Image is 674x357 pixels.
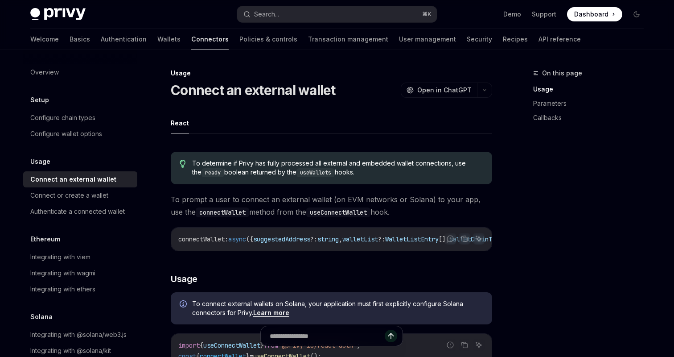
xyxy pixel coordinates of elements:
[23,249,137,265] a: Integrating with viem
[30,156,50,167] h5: Usage
[171,69,492,78] div: Usage
[239,29,297,50] a: Policies & controls
[192,159,483,177] span: To determine if Privy has fully processed all external and embedded wallet connections, use the b...
[30,190,108,201] div: Connect or create a wallet
[171,193,492,218] span: To prompt a user to connect an external wallet (on EVM networks or Solana) to your app, use the m...
[306,208,370,217] code: useConnectWallet
[30,67,59,78] div: Overview
[422,11,432,18] span: ⌘ K
[23,187,137,203] a: Connect or create a wallet
[317,235,339,243] span: string
[201,168,224,177] code: ready
[30,252,90,262] div: Integrating with viem
[180,160,186,168] svg: Tip
[542,68,582,79] span: On this page
[385,330,397,342] button: Send message
[30,206,125,217] div: Authenticate a connected wallet
[192,299,483,317] span: To connect external wallets on Solana, your application must first explicitly configure Solana co...
[196,208,249,217] code: connectWallet
[378,235,385,243] span: ?:
[30,112,95,123] div: Configure chain types
[503,10,521,19] a: Demo
[538,29,581,50] a: API reference
[23,281,137,297] a: Integrating with ethers
[70,29,90,50] a: Basics
[191,29,229,50] a: Connectors
[30,329,127,340] div: Integrating with @solana/web3.js
[23,327,137,343] a: Integrating with @solana/web3.js
[30,129,102,139] div: Configure wallet options
[444,233,456,245] button: Report incorrect code
[228,235,246,243] span: async
[253,309,289,317] a: Learn more
[246,235,253,243] span: ({
[30,29,59,50] a: Welcome
[533,96,651,111] a: Parameters
[30,284,95,295] div: Integrating with ethers
[533,82,651,96] a: Usage
[296,168,335,177] code: useWallets
[237,6,437,22] button: Search...⌘K
[171,82,336,98] h1: Connect an external wallet
[30,311,53,322] h5: Solana
[310,235,317,243] span: ?:
[533,111,651,125] a: Callbacks
[308,29,388,50] a: Transaction management
[30,268,95,278] div: Integrating with wagmi
[30,174,116,185] div: Connect an external wallet
[171,112,189,133] button: React
[101,29,147,50] a: Authentication
[467,29,492,50] a: Security
[23,126,137,142] a: Configure wallet options
[401,83,477,98] button: Open in ChatGPT
[629,7,644,21] button: Toggle dark mode
[30,234,60,245] h5: Ethereum
[253,235,310,243] span: suggestedAddress
[567,7,622,21] a: Dashboard
[459,233,470,245] button: Copy the contents from the code block
[225,235,228,243] span: :
[532,10,556,19] a: Support
[30,8,86,21] img: dark logo
[439,235,449,243] span: [],
[157,29,181,50] a: Wallets
[473,233,485,245] button: Ask AI
[171,273,197,285] span: Usage
[180,300,189,309] svg: Info
[399,29,456,50] a: User management
[23,203,137,220] a: Authenticate a connected wallet
[503,29,528,50] a: Recipes
[385,235,439,243] span: WalletListEntry
[417,86,472,95] span: Open in ChatGPT
[23,110,137,126] a: Configure chain types
[254,9,279,20] div: Search...
[30,345,111,356] div: Integrating with @solana/kit
[23,171,137,187] a: Connect an external wallet
[30,95,49,105] h5: Setup
[23,265,137,281] a: Integrating with wagmi
[574,10,608,19] span: Dashboard
[339,235,342,243] span: ,
[342,235,378,243] span: walletList
[23,64,137,80] a: Overview
[178,235,225,243] span: connectWallet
